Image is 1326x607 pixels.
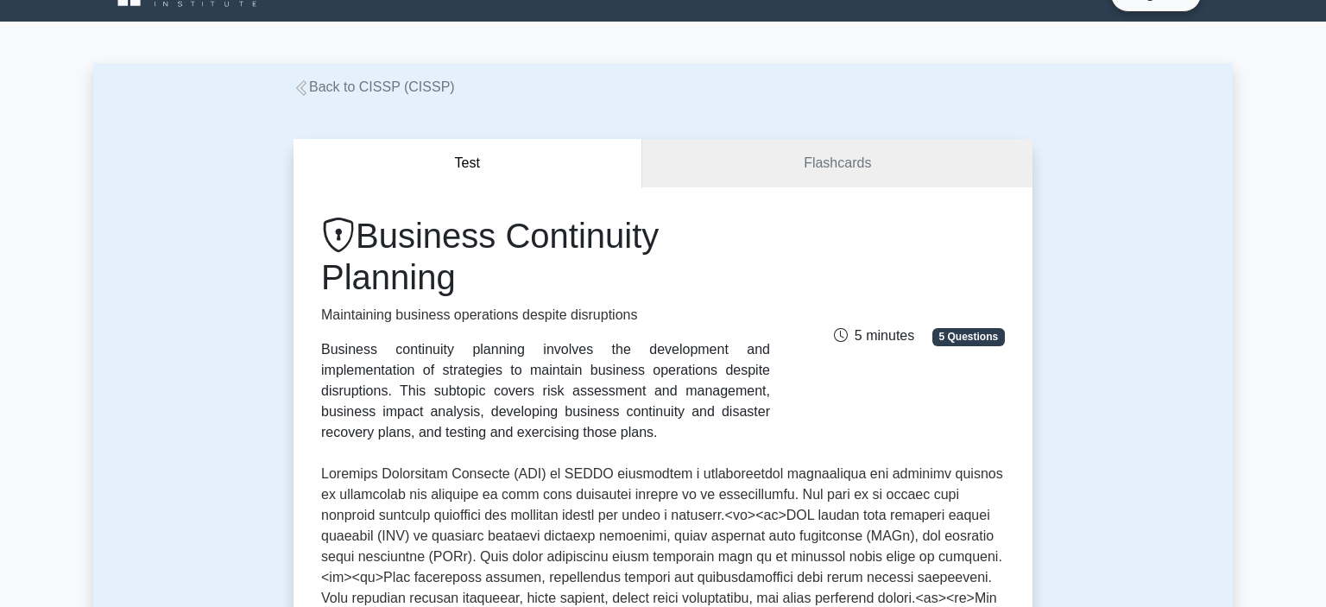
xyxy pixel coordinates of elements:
[321,305,770,326] p: Maintaining business operations despite disruptions
[932,328,1005,345] span: 5 Questions
[834,328,914,343] span: 5 minutes
[321,339,770,443] div: Business continuity planning involves the development and implementation of strategies to maintai...
[321,215,770,298] h1: Business Continuity Planning
[294,139,642,188] button: Test
[294,79,455,94] a: Back to CISSP (CISSP)
[642,139,1032,188] a: Flashcards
